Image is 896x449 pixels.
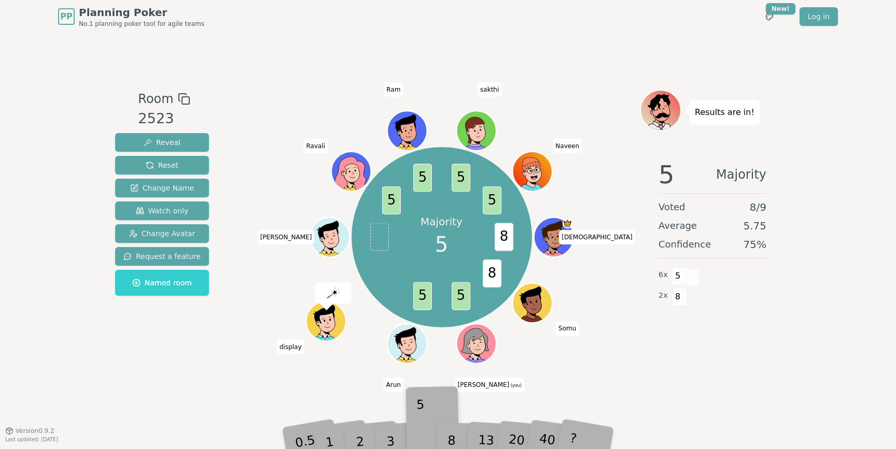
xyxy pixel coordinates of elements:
div: New! [766,3,795,15]
button: Watch only [115,201,209,220]
span: Request a feature [123,251,201,262]
span: 8 [495,223,513,251]
span: Confidence [659,237,711,252]
button: Change Avatar [115,224,209,243]
span: 5 [672,267,684,285]
span: 8 [672,288,684,306]
div: 2523 [138,108,190,129]
span: 8 / 9 [750,200,766,214]
button: Reveal [115,133,209,152]
span: Version 0.9.2 [16,427,54,435]
p: Results are in! [695,105,754,120]
span: Click to change your name [478,82,501,96]
span: Change Avatar [129,228,195,239]
span: 5 [413,282,431,310]
span: Click to change your name [553,138,582,153]
button: Named room [115,270,209,296]
img: reveal [327,287,339,298]
span: Reset [146,160,178,170]
span: 5 [483,186,501,214]
span: Click to change your name [258,230,315,244]
span: No.1 planning poker tool for agile teams [79,20,204,28]
button: Reset [115,156,209,175]
span: Click to change your name [384,378,403,392]
span: 5 [382,186,400,214]
span: Average [659,219,697,233]
span: Click to change your name [277,339,304,354]
span: Click to change your name [304,138,328,153]
button: Change Name [115,179,209,197]
span: 5 [452,282,470,310]
span: Change Name [130,183,194,193]
span: 5 [452,164,470,192]
span: 8 [483,259,501,287]
span: PP [60,10,72,23]
span: 5 [435,229,448,260]
span: Reveal [144,137,180,148]
span: 5 [413,164,431,192]
button: New! [760,7,779,26]
span: Click to change your name [455,378,524,392]
span: Click to change your name [559,230,635,244]
span: 5 [659,162,675,187]
span: Planning Poker [79,5,204,20]
span: 5.75 [743,219,766,233]
button: Request a feature [115,247,209,266]
p: Majority [421,214,463,229]
span: 6 x [659,269,668,281]
span: Majority [716,162,766,187]
span: Room [138,90,173,108]
span: Watch only [136,206,189,216]
button: Click to change your avatar [457,325,495,362]
a: PPPlanning PokerNo.1 planning poker tool for agile teams [58,5,204,28]
span: Click to change your name [556,321,579,336]
span: 75 % [744,237,766,252]
span: Last updated: [DATE] [5,437,58,442]
span: Click to change your name [384,82,403,96]
span: Voted [659,200,685,214]
span: 2 x [659,290,668,301]
button: Version0.9.2 [5,427,54,435]
span: Shiva is the host [562,219,572,228]
span: (you) [509,383,522,388]
span: Named room [132,278,192,288]
a: Log in [800,7,838,26]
